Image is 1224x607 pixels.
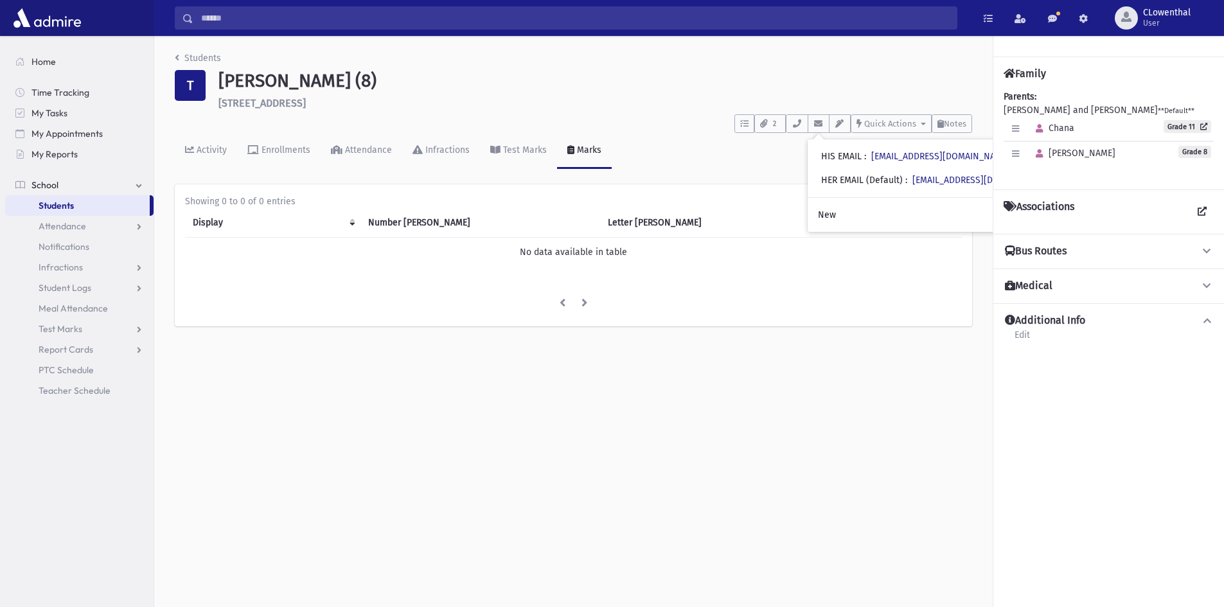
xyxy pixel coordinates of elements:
a: Notifications [5,236,154,257]
span: Time Tracking [31,87,89,98]
a: My Appointments [5,123,154,144]
img: AdmirePro [10,5,84,31]
a: Edit [1014,328,1031,351]
a: My Reports [5,144,154,164]
a: School [5,175,154,195]
a: Time Tracking [5,82,154,103]
input: Search [193,6,957,30]
a: Infractions [5,257,154,277]
div: Enrollments [259,145,310,155]
a: New [808,203,1061,227]
td: No data available in table [185,237,962,267]
a: Student Logs [5,277,154,298]
a: Attendance [5,216,154,236]
span: Chana [1030,123,1074,134]
a: Report Cards [5,339,154,360]
span: Home [31,56,56,67]
span: Meal Attendance [39,303,108,314]
div: Infractions [423,145,470,155]
div: T [175,70,206,101]
h4: Additional Info [1005,314,1085,328]
a: View all Associations [1191,200,1214,224]
span: CLowenthal [1143,8,1191,18]
h4: Associations [1004,200,1074,224]
div: Showing 0 to 0 of 0 entries [185,195,962,208]
div: HER EMAIL (Default) [821,173,1051,187]
span: User [1143,18,1191,28]
span: Students [39,200,74,211]
span: Attendance [39,220,86,232]
a: [EMAIL_ADDRESS][DOMAIN_NAME] [871,151,1010,162]
a: Enrollments [237,133,321,169]
button: Notes [932,114,972,133]
a: Grade 11 [1164,120,1211,133]
nav: breadcrumb [175,51,221,70]
span: Grade 8 [1178,146,1211,158]
th: Display [185,208,360,238]
span: Infractions [39,261,83,273]
a: Test Marks [480,133,557,169]
span: My Reports [31,148,78,160]
span: : [905,175,907,186]
h4: Bus Routes [1005,245,1067,258]
a: PTC Schedule [5,360,154,380]
span: My Tasks [31,107,67,119]
span: Report Cards [39,344,93,355]
a: Teacher Schedule [5,380,154,401]
button: 2 [754,114,786,133]
button: Medical [1004,279,1214,293]
span: PTC Schedule [39,364,94,376]
div: Attendance [342,145,392,155]
b: Parents: [1004,91,1036,102]
a: My Tasks [5,103,154,123]
a: Home [5,51,154,72]
h4: Medical [1005,279,1052,293]
div: Marks [574,145,601,155]
a: Students [175,53,221,64]
span: Notes [944,119,966,128]
h4: Family [1004,67,1046,80]
button: Additional Info [1004,314,1214,328]
h1: [PERSON_NAME] (8) [218,70,972,92]
div: Activity [194,145,227,155]
div: [PERSON_NAME] and [PERSON_NAME] [1004,90,1214,179]
button: Bus Routes [1004,245,1214,258]
span: Test Marks [39,323,82,335]
span: Quick Actions [864,119,916,128]
span: My Appointments [31,128,103,139]
a: Students [5,195,150,216]
a: Infractions [402,133,480,169]
div: HIS EMAIL [821,150,1010,163]
a: [EMAIL_ADDRESS][DOMAIN_NAME] [912,175,1051,186]
button: Quick Actions [851,114,932,133]
span: 2 [769,118,780,130]
a: Activity [175,133,237,169]
a: Test Marks [5,319,154,339]
span: : [864,151,866,162]
a: Attendance [321,133,402,169]
th: Number Mark [360,208,600,238]
a: Marks [557,133,612,169]
h6: [STREET_ADDRESS] [218,97,972,109]
th: Letter Mark [600,208,808,238]
span: Teacher Schedule [39,385,111,396]
span: School [31,179,58,191]
span: [PERSON_NAME] [1030,148,1115,159]
span: Student Logs [39,282,91,294]
div: Test Marks [501,145,547,155]
span: Notifications [39,241,89,252]
a: Meal Attendance [5,298,154,319]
